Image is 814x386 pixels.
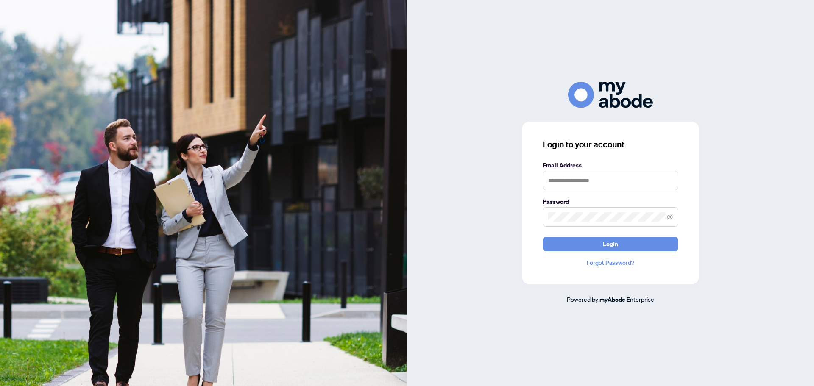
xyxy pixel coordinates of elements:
[599,295,625,304] a: myAbode
[543,197,678,206] label: Password
[543,161,678,170] label: Email Address
[543,139,678,150] h3: Login to your account
[603,237,618,251] span: Login
[543,258,678,267] a: Forgot Password?
[627,295,654,303] span: Enterprise
[543,237,678,251] button: Login
[567,295,598,303] span: Powered by
[568,82,653,108] img: ma-logo
[667,214,673,220] span: eye-invisible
